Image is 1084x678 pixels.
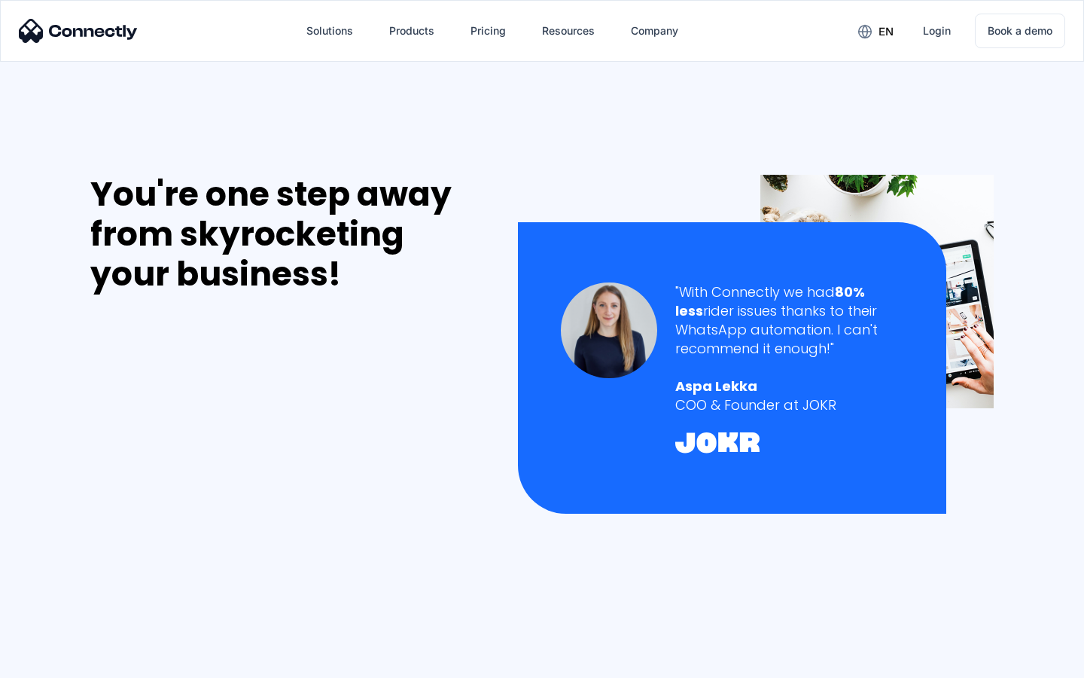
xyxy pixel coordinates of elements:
[15,652,90,673] aside: Language selected: English
[470,20,506,41] div: Pricing
[90,312,316,658] iframe: Form 0
[306,20,353,41] div: Solutions
[30,652,90,673] ul: Language list
[975,14,1065,48] a: Book a demo
[675,395,903,414] div: COO & Founder at JOKR
[458,13,518,49] a: Pricing
[675,282,865,320] strong: 80% less
[90,175,486,294] div: You're one step away from skyrocketing your business!
[878,21,894,42] div: en
[911,13,963,49] a: Login
[389,20,434,41] div: Products
[19,19,138,43] img: Connectly Logo
[675,377,757,395] strong: Aspa Lekka
[631,20,678,41] div: Company
[923,20,951,41] div: Login
[542,20,595,41] div: Resources
[675,282,903,359] div: "With Connectly we had rider issues thanks to their WhatsApp automation. I can't recommend it eno...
